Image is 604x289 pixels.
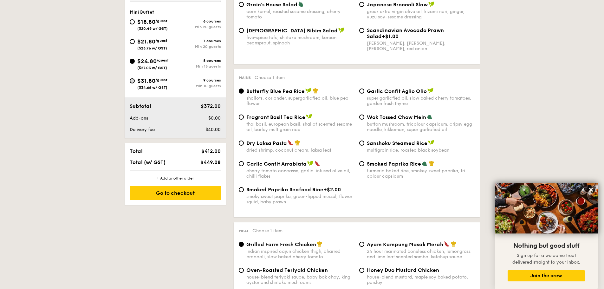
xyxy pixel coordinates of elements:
div: 8 courses [175,58,221,63]
span: ($27.03 w/ GST) [137,66,167,70]
span: Total [130,148,143,154]
div: thai basil, european basil, shallot scented sesame oil, barley multigrain rice [246,122,354,132]
div: 9 courses [175,78,221,82]
span: Total (w/ GST) [130,159,166,165]
input: Scandinavian Avocado Prawn Salad+$1.00[PERSON_NAME], [PERSON_NAME], [PERSON_NAME], red onion [359,28,364,33]
div: Go to checkout [130,186,221,200]
img: icon-chef-hat.a58ddaea.svg [451,241,457,247]
img: icon-chef-hat.a58ddaea.svg [295,140,300,146]
img: icon-vegetarian.fe4039eb.svg [422,161,427,166]
div: smoky sweet paprika, green-lipped mussel, flower squid, baby prawn [246,194,354,205]
img: icon-vegan.f8ff3823.svg [306,114,312,120]
div: greek extra virgin olive oil, kizami nori, ginger, yuzu soy-sesame dressing [367,9,475,20]
span: +$1.00 [382,33,399,39]
img: icon-chef-hat.a58ddaea.svg [313,88,318,94]
input: Garlic Confit Arrabiatacherry tomato concasse, garlic-infused olive oil, chilli flakes [239,161,244,166]
span: Garlic Confit Aglio Olio [367,88,427,94]
input: Dry Laksa Pastadried shrimp, coconut cream, laksa leaf [239,141,244,146]
input: $24.80/guest($27.03 w/ GST)8 coursesMin 15 guests [130,59,135,64]
span: $449.08 [200,159,221,165]
div: super garlicfied oil, slow baked cherry tomatoes, garden fresh thyme [367,95,475,106]
div: [PERSON_NAME], [PERSON_NAME], [PERSON_NAME], red onion [367,41,475,51]
div: + Add another order [130,176,221,181]
span: $412.00 [201,148,221,154]
span: Add-ons [130,115,148,121]
span: $31.80 [137,77,155,84]
span: Mini Buffet [130,10,154,15]
img: icon-chef-hat.a58ddaea.svg [429,161,434,166]
div: multigrain rice, roasted black soybean [367,148,475,153]
span: Oven-Roasted Teriyaki Chicken [246,267,328,273]
input: Oven-Roasted Teriyaki Chickenhouse-blend teriyaki sauce, baby bok choy, king oyster and shiitake ... [239,268,244,273]
input: Fragrant Basil Tea Ricethai basil, european basil, shallot scented sesame oil, barley multigrain ... [239,115,244,120]
img: icon-chef-hat.a58ddaea.svg [317,241,322,247]
span: Garlic Confit Arrabiata [246,161,307,167]
div: turmeric baked rice, smokey sweet paprika, tri-colour capsicum [367,168,475,179]
input: Smoked Paprika Seafood Rice+$2.00smoky sweet paprika, green-lipped mussel, flower squid, baby prawn [239,187,244,192]
input: Butterfly Blue Pea Riceshallots, coriander, supergarlicfied oil, blue pea flower [239,89,244,94]
img: icon-vegan.f8ff3823.svg [427,88,434,94]
span: Delivery fee [130,127,155,132]
img: icon-vegan.f8ff3823.svg [305,88,312,94]
span: Butterfly Blue Pea Rice [246,88,305,94]
span: /guest [155,19,167,23]
span: Scandinavian Avocado Prawn Salad [367,27,444,39]
img: DSC07876-Edit02-Large.jpeg [495,183,598,233]
span: Nothing but good stuff [513,242,579,250]
button: Close [586,185,596,195]
img: icon-vegetarian.fe4039eb.svg [427,114,432,120]
img: icon-spicy.37a8142b.svg [288,140,293,146]
input: Sanshoku Steamed Ricemultigrain rice, roasted black soybean [359,141,364,146]
span: $0.00 [208,115,221,121]
span: Choose 1 item [252,228,283,233]
div: Min 20 guests [175,44,221,49]
span: $40.00 [205,127,221,132]
span: Wok Tossed Chow Mein [367,114,426,120]
img: icon-vegan.f8ff3823.svg [428,1,435,7]
div: five-spice tofu, shiitake mushroom, korean beansprout, spinach [246,35,354,46]
img: icon-vegan.f8ff3823.svg [338,27,345,33]
span: +$2.00 [323,187,341,193]
span: Honey Duo Mustard Chicken [367,267,439,273]
span: Japanese Broccoli Slaw [367,2,428,8]
img: icon-vegan.f8ff3823.svg [307,161,314,166]
button: Join the crew [508,270,585,281]
span: $372.00 [201,103,221,109]
span: $18.80 [137,18,155,25]
div: corn kernel, roasted sesame dressing, cherry tomato [246,9,354,20]
span: Subtotal [130,103,151,109]
div: house-blend teriyaki sauce, baby bok choy, king oyster and shiitake mushrooms [246,274,354,285]
div: 7 courses [175,39,221,43]
div: Min 20 guests [175,25,221,29]
input: Honey Duo Mustard Chickenhouse-blend mustard, maple soy baked potato, parsley [359,268,364,273]
div: house-blend mustard, maple soy baked potato, parsley [367,274,475,285]
div: Min 15 guests [175,64,221,69]
span: Grilled Farm Fresh Chicken [246,241,316,247]
span: ($20.49 w/ GST) [137,26,168,31]
span: Mains [239,76,251,80]
div: shallots, coriander, supergarlicfied oil, blue pea flower [246,95,354,106]
img: icon-spicy.37a8142b.svg [444,241,450,247]
img: icon-vegan.f8ff3823.svg [428,140,434,146]
span: Fragrant Basil Tea Rice [246,114,305,120]
span: /guest [155,38,167,43]
input: Garlic Confit Aglio Oliosuper garlicfied oil, slow baked cherry tomatoes, garden fresh thyme [359,89,364,94]
input: [DEMOGRAPHIC_DATA] Bibim Saladfive-spice tofu, shiitake mushroom, korean beansprout, spinach [239,28,244,33]
input: Ayam Kampung Masak Merah24 hour marinated boneless chicken, lemongrass and lime leaf scented samb... [359,242,364,247]
input: $31.80/guest($34.66 w/ GST)9 coursesMin 10 guests [130,78,135,83]
img: icon-vegetarian.fe4039eb.svg [298,1,304,7]
span: $21.80 [137,38,155,45]
span: $24.80 [137,58,157,65]
input: $21.80/guest($23.76 w/ GST)7 coursesMin 20 guests [130,39,135,44]
input: Wok Tossed Chow Meinbutton mushroom, tricolour capsicum, cripsy egg noodle, kikkoman, super garli... [359,115,364,120]
input: Japanese Broccoli Slawgreek extra virgin olive oil, kizami nori, ginger, yuzu soy-sesame dressing [359,2,364,7]
span: Sanshoku Steamed Rice [367,140,427,146]
span: Smoked Paprika Seafood Rice [246,187,323,193]
span: Choose 1 item [255,75,285,80]
span: ($34.66 w/ GST) [137,85,167,90]
span: Meat [239,229,249,233]
div: Min 10 guests [175,84,221,88]
span: /guest [155,78,167,82]
span: ($23.76 w/ GST) [137,46,167,50]
div: 24 hour marinated boneless chicken, lemongrass and lime leaf scented sambal ketchup sauce [367,249,475,259]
